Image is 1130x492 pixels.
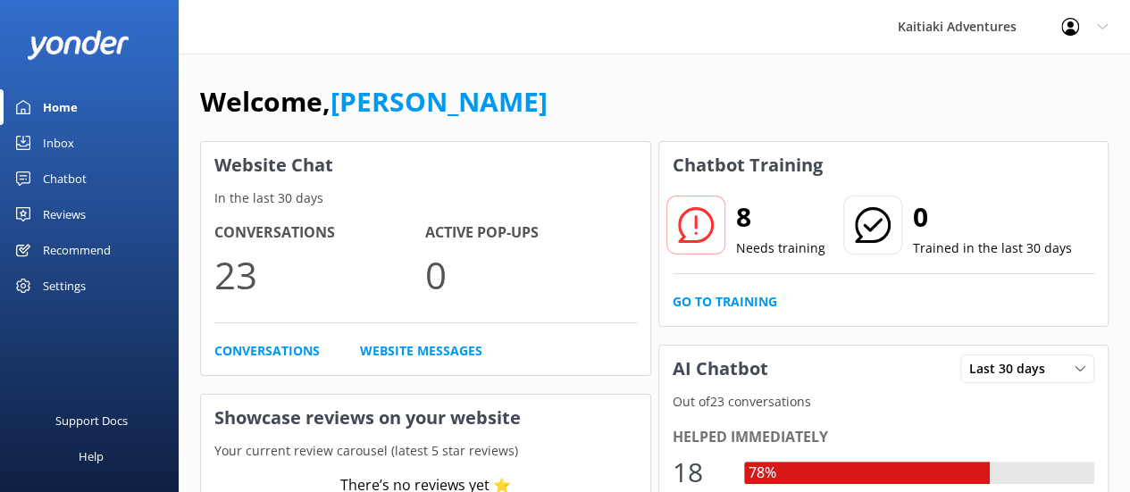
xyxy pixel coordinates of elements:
div: Reviews [43,196,86,232]
div: Inbox [43,125,74,161]
img: yonder-white-logo.png [27,30,130,60]
p: Needs training [736,238,825,258]
h4: Active Pop-ups [425,221,636,245]
h4: Conversations [214,221,425,245]
a: [PERSON_NAME] [331,83,548,120]
div: Help [79,438,104,474]
h1: Welcome, [200,80,548,123]
div: Support Docs [55,403,128,438]
p: Trained in the last 30 days [913,238,1072,258]
span: Last 30 days [969,359,1056,379]
p: Out of 23 conversations [659,392,1109,412]
a: Website Messages [360,341,482,361]
h3: Showcase reviews on your website [201,395,650,441]
a: Go to Training [673,292,777,312]
p: 23 [214,245,425,304]
p: In the last 30 days [201,188,650,208]
h2: 0 [913,196,1072,238]
a: Conversations [214,341,320,361]
div: 78% [744,462,781,485]
div: Home [43,89,78,125]
div: Recommend [43,232,111,268]
p: 0 [425,245,636,304]
h3: Website Chat [201,142,650,188]
p: Your current review carousel (latest 5 star reviews) [201,441,650,461]
h3: AI Chatbot [659,346,782,392]
div: Settings [43,268,86,304]
h2: 8 [736,196,825,238]
div: Chatbot [43,161,87,196]
div: Helped immediately [673,426,1095,449]
h3: Chatbot Training [659,142,836,188]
